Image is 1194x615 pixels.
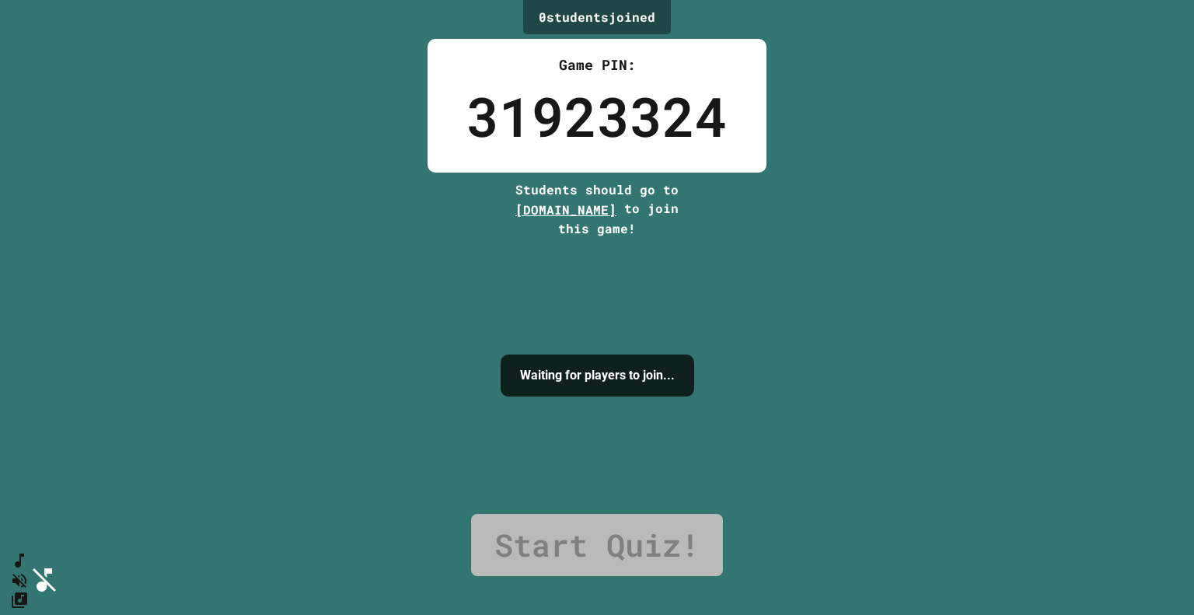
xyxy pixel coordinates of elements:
[10,551,29,571] button: SpeedDial basic example
[10,571,29,590] button: Unmute music
[10,590,29,610] button: Change Music
[466,54,728,75] div: Game PIN:
[515,201,616,218] span: [DOMAIN_NAME]
[520,366,675,385] h4: Waiting for players to join...
[471,514,723,576] a: Start Quiz!
[500,180,694,238] div: Students should go to to join this game!
[466,75,728,157] div: 31923324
